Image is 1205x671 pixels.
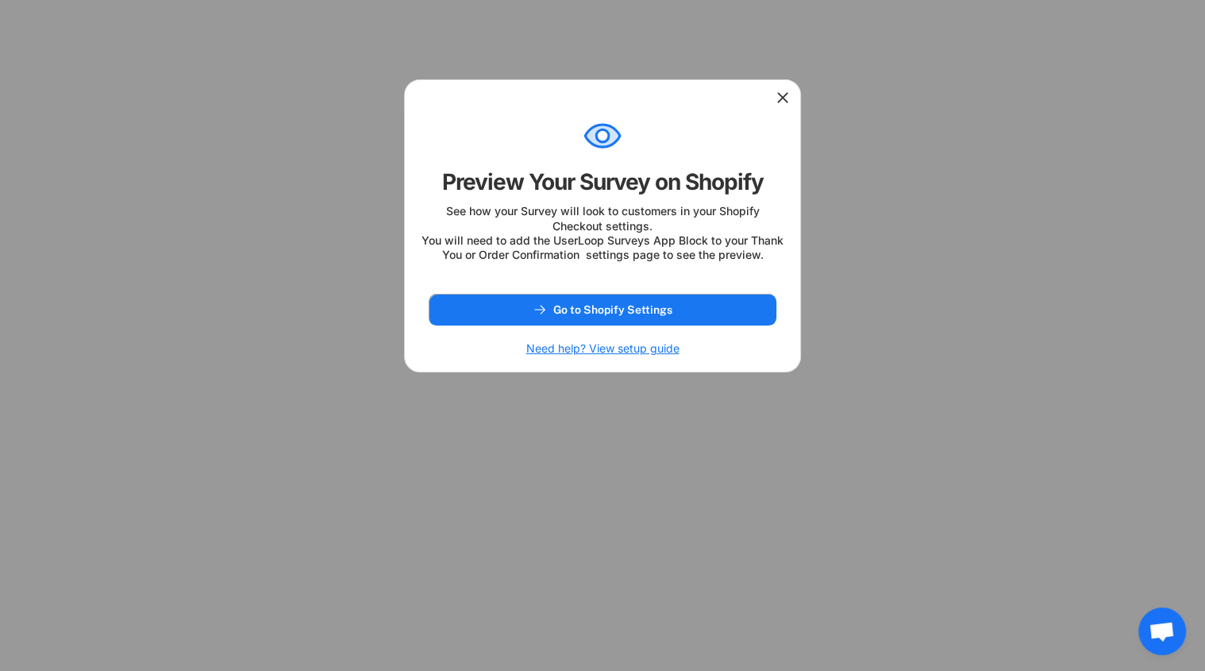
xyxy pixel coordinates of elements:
div: Open chat [1138,607,1186,655]
div: See how your Survey will look to customers in your Shopify Checkout settings. You will need to ad... [421,204,784,262]
div: Preview Your Survey on Shopify [442,168,764,196]
h6: Need help? View setup guide [526,341,679,356]
span: Go to Shopify Settings [553,304,672,315]
button: Go to Shopify Settings [429,294,776,326]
